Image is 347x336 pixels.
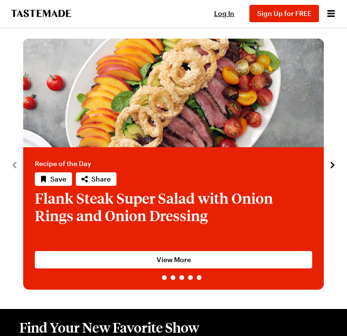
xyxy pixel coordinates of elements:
[214,9,234,17] span: Log In
[328,158,337,170] button: navigate to next item
[76,172,116,186] button: Share
[179,275,184,280] span: Go to slide 4
[188,275,193,280] span: Go to slide 5
[257,9,311,17] span: Sign Up for FREE
[146,275,158,280] span: Go to slide 1
[205,9,244,18] button: Log In
[19,319,328,336] h1: Find Your New Favorite Show
[35,172,72,186] button: Save recipe
[162,275,167,280] span: Go to slide 2
[35,251,312,268] a: View More
[50,174,66,184] span: Save
[91,174,111,184] span: Share
[171,275,175,280] span: Go to slide 3
[10,10,72,17] a: To Tastemade Home Page
[10,158,19,170] button: navigate to previous item
[197,275,202,280] span: Go to slide 6
[23,39,324,290] div: 1 / 6
[157,255,191,265] span: View More
[325,7,337,20] button: Open menu
[249,5,319,22] button: Sign Up for FREE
